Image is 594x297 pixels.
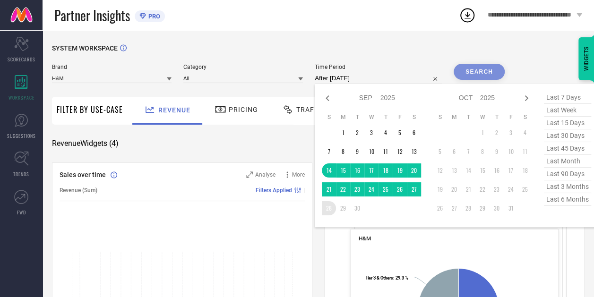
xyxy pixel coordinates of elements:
[315,64,442,70] span: Time Period
[475,201,490,215] td: Wed Oct 29 2025
[322,113,336,121] th: Sunday
[350,201,364,215] td: Tue Sep 30 2025
[433,201,447,215] td: Sun Oct 26 2025
[303,187,305,194] span: |
[336,113,350,121] th: Monday
[379,126,393,140] td: Thu Sep 04 2025
[315,73,442,84] input: Select time period
[433,113,447,121] th: Sunday
[365,275,393,280] tspan: Tier 3 & Others
[322,163,336,178] td: Sun Sep 14 2025
[322,201,336,215] td: Sun Sep 28 2025
[322,182,336,196] td: Sun Sep 21 2025
[57,104,123,115] span: Filter By Use-Case
[490,144,504,159] td: Thu Oct 09 2025
[9,94,34,101] span: WORKSPACE
[393,163,407,178] td: Fri Sep 19 2025
[229,106,258,113] span: Pricing
[60,187,97,194] span: Revenue (Sum)
[447,113,461,121] th: Monday
[544,168,591,180] span: last 90 days
[504,201,518,215] td: Fri Oct 31 2025
[461,113,475,121] th: Tuesday
[544,142,591,155] span: last 45 days
[246,171,253,178] svg: Zoom
[336,182,350,196] td: Mon Sep 22 2025
[407,113,421,121] th: Saturday
[433,163,447,178] td: Sun Oct 12 2025
[475,144,490,159] td: Wed Oct 08 2025
[52,139,119,148] span: Revenue Widgets ( 4 )
[490,126,504,140] td: Thu Oct 02 2025
[459,7,476,24] div: Open download list
[364,163,379,178] td: Wed Sep 17 2025
[544,193,591,206] span: last 6 months
[407,163,421,178] td: Sat Sep 20 2025
[393,182,407,196] td: Fri Sep 26 2025
[518,163,532,178] td: Sat Oct 18 2025
[504,182,518,196] td: Fri Oct 24 2025
[393,113,407,121] th: Friday
[365,275,408,280] text: : 29.3 %
[504,113,518,121] th: Friday
[322,144,336,159] td: Sun Sep 07 2025
[17,209,26,216] span: FWD
[518,113,532,121] th: Saturday
[336,126,350,140] td: Mon Sep 01 2025
[504,163,518,178] td: Fri Oct 17 2025
[475,163,490,178] td: Wed Oct 15 2025
[518,182,532,196] td: Sat Oct 25 2025
[544,104,591,117] span: last week
[407,144,421,159] td: Sat Sep 13 2025
[255,171,275,178] span: Analyse
[364,126,379,140] td: Wed Sep 03 2025
[60,171,106,178] span: Sales over time
[322,93,333,104] div: Previous month
[296,106,326,113] span: Traffic
[544,91,591,104] span: last 7 days
[146,13,160,20] span: PRO
[504,144,518,159] td: Fri Oct 10 2025
[544,155,591,168] span: last month
[447,201,461,215] td: Mon Oct 27 2025
[518,126,532,140] td: Sat Oct 04 2025
[433,144,447,159] td: Sun Oct 05 2025
[359,235,371,242] span: H&M
[544,129,591,142] span: last 30 days
[475,126,490,140] td: Wed Oct 01 2025
[379,144,393,159] td: Thu Sep 11 2025
[8,56,35,63] span: SCORECARDS
[13,170,29,178] span: TRENDS
[490,201,504,215] td: Thu Oct 30 2025
[407,182,421,196] td: Sat Sep 27 2025
[52,44,118,52] span: SYSTEM WORKSPACE
[393,144,407,159] td: Fri Sep 12 2025
[364,113,379,121] th: Wednesday
[350,182,364,196] td: Tue Sep 23 2025
[292,171,305,178] span: More
[447,182,461,196] td: Mon Oct 20 2025
[544,117,591,129] span: last 15 days
[461,144,475,159] td: Tue Oct 07 2025
[336,201,350,215] td: Mon Sep 29 2025
[364,182,379,196] td: Wed Sep 24 2025
[490,163,504,178] td: Thu Oct 16 2025
[518,144,532,159] td: Sat Oct 11 2025
[350,126,364,140] td: Tue Sep 02 2025
[461,163,475,178] td: Tue Oct 14 2025
[461,182,475,196] td: Tue Oct 21 2025
[364,144,379,159] td: Wed Sep 10 2025
[475,182,490,196] td: Wed Oct 22 2025
[256,187,292,194] span: Filters Applied
[336,163,350,178] td: Mon Sep 15 2025
[490,113,504,121] th: Thursday
[350,113,364,121] th: Tuesday
[490,182,504,196] td: Thu Oct 23 2025
[461,201,475,215] td: Tue Oct 28 2025
[433,182,447,196] td: Sun Oct 19 2025
[379,182,393,196] td: Thu Sep 25 2025
[379,113,393,121] th: Thursday
[52,64,172,70] span: Brand
[350,163,364,178] td: Tue Sep 16 2025
[350,144,364,159] td: Tue Sep 09 2025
